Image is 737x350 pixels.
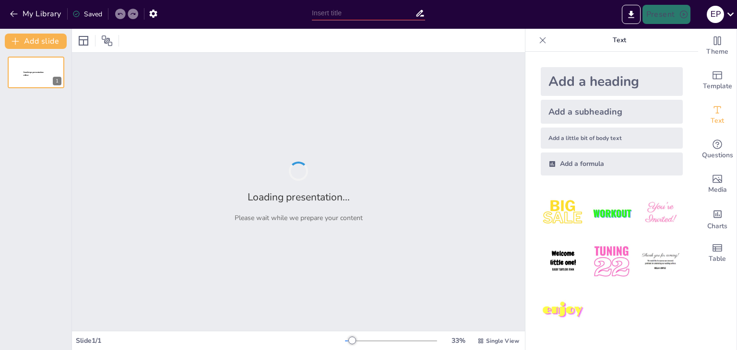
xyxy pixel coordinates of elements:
span: Template [703,81,732,92]
img: 6.jpeg [638,239,683,284]
span: Table [709,254,726,264]
div: Add a heading [541,67,683,96]
div: Slide 1 / 1 [76,336,345,345]
div: Get real-time input from your audience [698,132,737,167]
div: Add ready made slides [698,63,737,98]
div: Add images, graphics, shapes or video [698,167,737,201]
button: Export to PowerPoint [622,5,641,24]
div: E P [707,6,724,23]
div: 33 % [447,336,470,345]
div: Add a table [698,236,737,270]
span: Single View [486,337,519,345]
div: Layout [76,33,91,48]
div: Change the overall theme [698,29,737,63]
span: Text [711,116,724,126]
button: E P [707,5,724,24]
button: My Library [7,6,65,22]
img: 1.jpeg [541,191,585,235]
div: Add a subheading [541,100,683,124]
input: Insert title [312,6,415,20]
img: 3.jpeg [638,191,683,235]
div: Add charts and graphs [698,201,737,236]
p: Please wait while we prepare your content [235,213,363,222]
div: 1 [8,57,64,88]
div: Add a formula [541,152,683,175]
span: Questions [702,150,733,161]
img: 4.jpeg [541,239,585,284]
span: Media [708,185,727,195]
img: 5.jpeg [589,239,634,284]
span: Charts [707,221,727,232]
span: Sendsteps presentation editor [24,71,44,77]
p: Text [550,29,689,52]
img: 2.jpeg [589,191,634,235]
div: Saved [72,10,102,19]
h2: Loading presentation... [248,190,350,204]
img: 7.jpeg [541,288,585,333]
button: Add slide [5,34,67,49]
span: Theme [706,47,728,57]
div: Add text boxes [698,98,737,132]
div: 1 [53,77,61,85]
button: Present [642,5,690,24]
div: Add a little bit of body text [541,128,683,149]
span: Position [101,35,113,47]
